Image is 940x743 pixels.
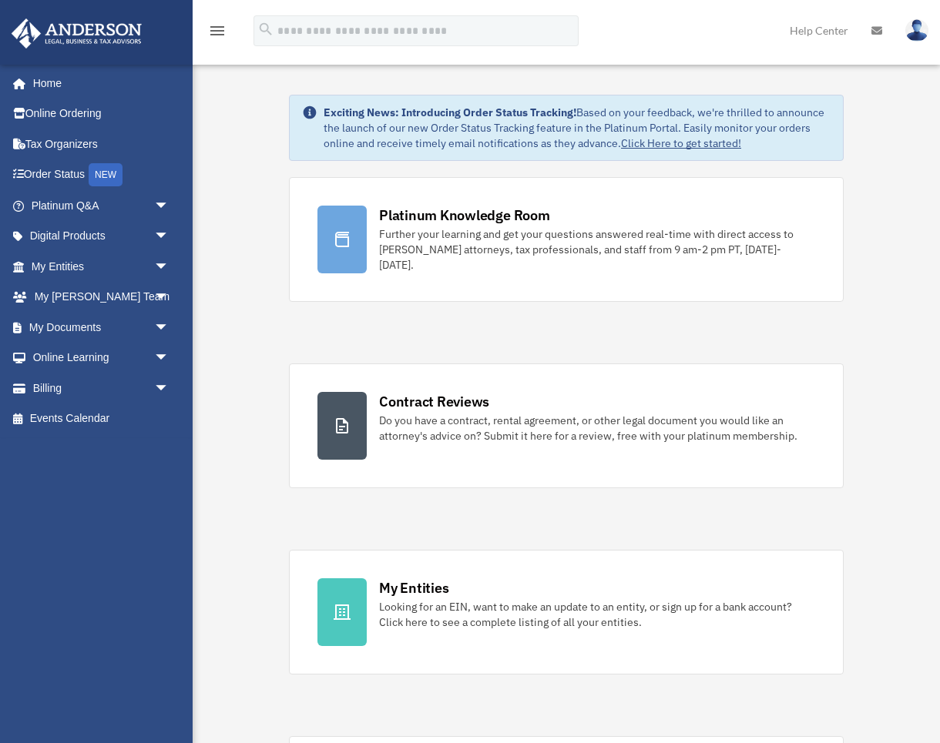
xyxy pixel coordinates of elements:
[379,392,489,411] div: Contract Reviews
[324,105,831,151] div: Based on your feedback, we're thrilled to announce the launch of our new Order Status Tracking fe...
[154,343,185,374] span: arrow_drop_down
[11,99,193,129] a: Online Ordering
[289,550,844,674] a: My Entities Looking for an EIN, want to make an update to an entity, or sign up for a bank accoun...
[7,18,146,49] img: Anderson Advisors Platinum Portal
[11,403,193,434] a: Events Calendar
[11,282,193,313] a: My [PERSON_NAME] Teamarrow_drop_down
[289,363,844,488] a: Contract Reviews Do you have a contract, rental agreement, or other legal document you would like...
[621,136,741,150] a: Click Here to get started!
[154,312,185,343] span: arrow_drop_down
[379,599,815,630] div: Looking for an EIN, want to make an update to an entity, or sign up for a bank account? Click her...
[379,578,448,597] div: My Entities
[905,19,928,42] img: User Pic
[11,190,193,221] a: Platinum Q&Aarrow_drop_down
[154,190,185,222] span: arrow_drop_down
[289,177,844,302] a: Platinum Knowledge Room Further your learning and get your questions answered real-time with dire...
[154,221,185,253] span: arrow_drop_down
[154,373,185,404] span: arrow_drop_down
[11,129,193,159] a: Tax Organizers
[11,373,193,403] a: Billingarrow_drop_down
[11,221,193,252] a: Digital Productsarrow_drop_down
[379,206,550,225] div: Platinum Knowledge Room
[208,22,227,40] i: menu
[89,163,123,186] div: NEW
[208,27,227,40] a: menu
[154,251,185,283] span: arrow_drop_down
[257,21,274,38] i: search
[379,226,815,273] div: Further your learning and get your questions answered real-time with direct access to [PERSON_NAM...
[379,413,815,443] div: Do you have a contract, rental agreement, or other legal document you would like an attorney's ad...
[324,105,576,119] strong: Exciting News: Introducing Order Status Tracking!
[11,251,193,282] a: My Entitiesarrow_drop_down
[154,282,185,313] span: arrow_drop_down
[11,68,185,99] a: Home
[11,159,193,191] a: Order StatusNEW
[11,312,193,343] a: My Documentsarrow_drop_down
[11,343,193,373] a: Online Learningarrow_drop_down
